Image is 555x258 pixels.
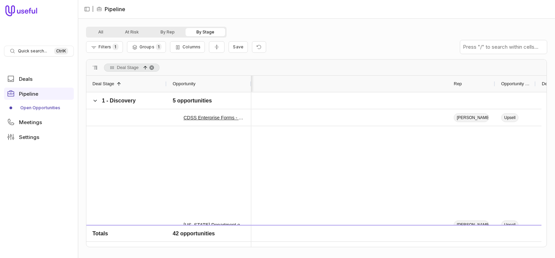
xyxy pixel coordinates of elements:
span: Meetings [19,120,42,125]
span: Rep [454,80,462,88]
span: Deal Stage, ascending. Press ENTER to sort. Press DELETE to remove [104,64,159,72]
button: Filter Pipeline [86,41,123,53]
a: Meetings [4,116,74,128]
a: CDSS Enterprise Forms - Phase 1 - Admin [184,114,245,122]
span: Settings [19,135,39,140]
span: Opportunity Sale Type [501,80,530,88]
span: 1 [112,44,118,50]
a: Deals [4,73,74,85]
span: 1 [156,44,162,50]
span: Opportunity [173,80,195,88]
a: Settings [4,131,74,143]
kbd: Ctrl K [54,48,68,54]
span: Groups [140,44,154,49]
li: Pipeline [97,5,125,13]
button: Columns [170,41,205,53]
a: Pipeline [4,88,74,100]
span: Upsell [501,220,518,229]
button: Collapse sidebar [82,4,92,14]
div: Row Groups [104,64,159,72]
div: 5 opportunities [173,97,212,105]
button: Collapse all rows [209,41,225,53]
button: Reset view [252,41,266,53]
button: Create a new saved view [229,41,248,53]
span: [PERSON_NAME] [454,113,489,122]
button: By Stage [186,28,225,36]
span: Quick search... [18,48,47,54]
a: Open Opportunities [4,102,74,113]
span: Columns [183,44,200,49]
input: Press "/" to search within cells... [460,40,547,54]
button: Group Pipeline [127,41,166,53]
button: At Risk [114,28,150,36]
a: [US_STATE] Department of Mental Health - Y2 Upsell [184,221,245,229]
span: Deals [19,76,33,81]
span: | [92,5,94,13]
span: Filters [99,44,111,49]
span: Deal Stage [92,80,114,88]
span: Upsell [501,113,518,122]
button: By Rep [150,28,186,36]
span: 1 - Discovery [102,98,136,103]
span: Pipeline [19,91,38,96]
div: Pipeline submenu [4,102,74,113]
span: Save [233,44,243,49]
span: [PERSON_NAME] [454,220,489,229]
button: All [87,28,114,36]
span: Deal Stage [117,64,138,72]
